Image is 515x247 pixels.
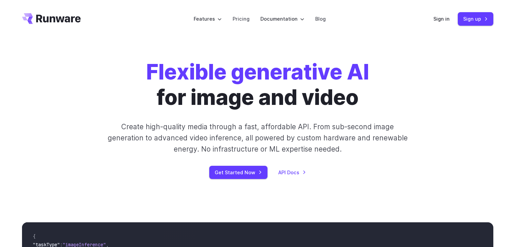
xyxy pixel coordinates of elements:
a: Get Started Now [209,166,267,179]
label: Documentation [260,15,304,23]
label: Features [194,15,222,23]
p: Create high-quality media through a fast, affordable API. From sub-second image generation to adv... [107,121,408,155]
a: Go to / [22,13,81,24]
a: Sign up [458,12,493,25]
a: Sign in [433,15,450,23]
a: Pricing [233,15,250,23]
strong: Flexible generative AI [146,59,369,85]
h1: for image and video [146,60,369,110]
span: { [33,233,36,240]
a: API Docs [278,169,306,176]
a: Blog [315,15,326,23]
